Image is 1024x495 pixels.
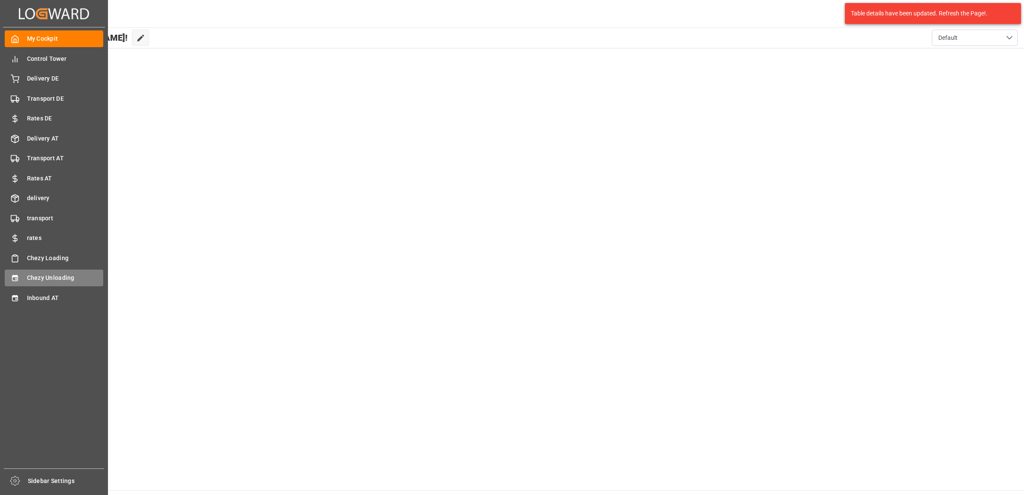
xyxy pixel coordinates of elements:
[27,114,104,123] span: Rates DE
[5,230,103,246] a: rates
[851,9,1009,18] div: Table details have been updated. Refresh the Page!.
[27,74,104,83] span: Delivery DE
[932,30,1018,46] button: open menu
[27,54,104,63] span: Control Tower
[5,130,103,147] a: Delivery AT
[5,50,103,67] a: Control Tower
[27,194,104,203] span: delivery
[5,70,103,87] a: Delivery DE
[27,134,104,143] span: Delivery AT
[27,294,104,303] span: Inbound AT
[5,210,103,226] a: transport
[5,249,103,266] a: Chezy Loading
[27,214,104,223] span: transport
[5,190,103,207] a: delivery
[27,154,104,163] span: Transport AT
[27,174,104,183] span: Rates AT
[27,94,104,103] span: Transport DE
[5,110,103,127] a: Rates DE
[27,273,104,282] span: Chezy Unloading
[5,150,103,167] a: Transport AT
[5,170,103,186] a: Rates AT
[27,234,104,243] span: rates
[5,270,103,286] a: Chezy Unloading
[938,33,958,42] span: Default
[28,477,105,486] span: Sidebar Settings
[27,34,104,43] span: My Cockpit
[27,254,104,263] span: Chezy Loading
[5,30,103,47] a: My Cockpit
[5,289,103,306] a: Inbound AT
[5,90,103,107] a: Transport DE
